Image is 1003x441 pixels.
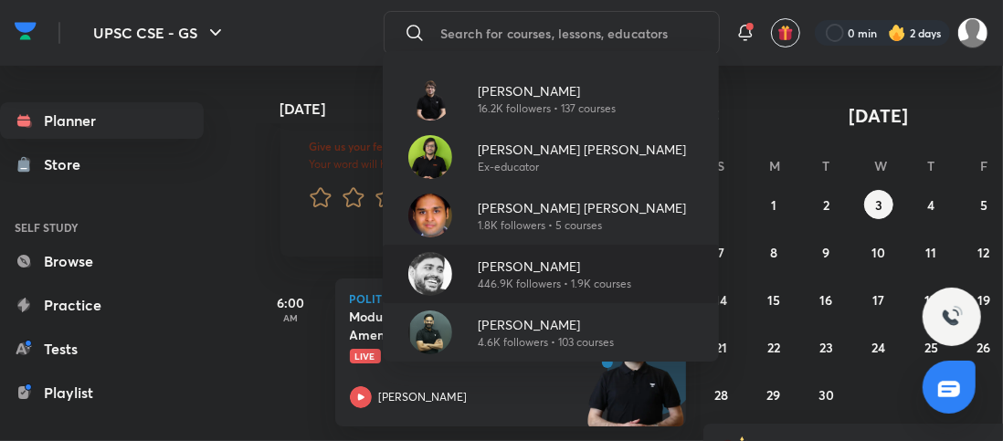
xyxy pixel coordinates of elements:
[478,159,686,175] p: Ex-educator
[383,186,719,245] a: Avatar[PERSON_NAME] [PERSON_NAME]1.8K followers • 5 courses
[478,100,616,117] p: 16.2K followers • 137 courses
[383,69,719,128] a: Avatar[PERSON_NAME]16.2K followers • 137 courses
[408,310,452,354] img: Avatar
[478,140,686,159] p: [PERSON_NAME] [PERSON_NAME]
[478,217,686,234] p: 1.8K followers • 5 courses
[408,77,452,121] img: Avatar
[383,303,719,362] a: Avatar[PERSON_NAME]4.6K followers • 103 courses
[383,245,719,303] a: Avatar[PERSON_NAME]446.9K followers • 1.9K courses
[478,198,686,217] p: [PERSON_NAME] [PERSON_NAME]
[478,334,614,351] p: 4.6K followers • 103 courses
[478,81,616,100] p: [PERSON_NAME]
[408,194,452,237] img: Avatar
[478,315,614,334] p: [PERSON_NAME]
[383,128,719,186] a: Avatar[PERSON_NAME] [PERSON_NAME]Ex-educator
[478,257,631,276] p: [PERSON_NAME]
[941,306,963,328] img: ttu
[408,135,452,179] img: Avatar
[408,252,452,296] img: Avatar
[478,276,631,292] p: 446.9K followers • 1.9K courses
